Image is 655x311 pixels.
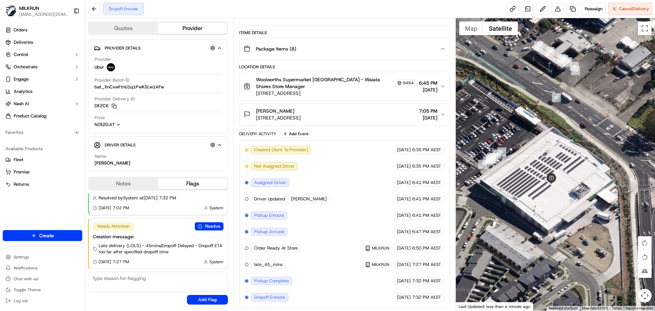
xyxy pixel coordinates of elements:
[99,243,223,255] span: Late delivery (LOLS) - 45mins | Dropoff Delayed - Dropoff ETA too far after specified dropoff time
[14,52,28,58] span: Control
[14,27,27,33] span: Orders
[397,245,411,251] span: [DATE]
[638,264,652,278] button: Tilt map
[94,77,130,83] span: Provider Batch ID
[256,108,294,114] span: [PERSON_NAME]
[14,265,38,271] span: Notifications
[559,55,568,64] div: 21
[14,254,29,260] span: Settings
[412,147,441,153] span: 6:35 PM AEST
[254,261,282,268] span: late_45_mins
[412,294,441,300] span: 7:32 PM AEST
[14,157,24,163] span: Fleet
[19,12,68,17] button: [EMAIL_ADDRESS][DOMAIN_NAME]
[107,63,115,71] img: uber-new-logo.jpeg
[5,181,79,187] a: Returns
[14,113,46,119] span: Product Catalog
[397,294,411,300] span: [DATE]
[552,93,561,102] div: 22
[94,122,115,127] span: NZ$20.47
[94,84,164,90] span: bat_XnCxwFtnU1q1PwKSLw1AFw
[94,153,106,159] span: Name
[94,122,155,128] button: NZ$20.47
[256,45,296,52] span: Package Items ( 8 )
[3,86,82,97] a: Analytics
[256,90,416,97] span: [STREET_ADDRESS]
[397,229,411,235] span: [DATE]
[570,62,579,71] div: 18
[209,205,223,211] span: System
[239,131,276,137] div: Delivery Activity
[291,196,327,202] span: [PERSON_NAME]
[403,80,414,86] span: 9464
[419,80,437,86] span: 6:45 PM
[419,108,437,114] span: 7:05 PM
[457,302,480,311] a: Open this area in Google Maps (opens a new window)
[14,101,29,107] span: Nash AI
[239,103,449,125] button: [PERSON_NAME][STREET_ADDRESS]7:05 PM[DATE]
[140,195,176,201] span: at [DATE] 7:32 PM
[412,163,441,169] span: 6:35 PM AEST
[571,66,580,75] div: 15
[412,278,441,284] span: 7:32 PM AEST
[19,5,39,12] button: MILKRUN
[397,212,411,218] span: [DATE]
[397,180,411,186] span: [DATE]
[94,139,222,151] button: Driver Details
[14,298,28,303] span: Log out
[412,261,441,268] span: 7:27 PM AEST
[397,261,411,268] span: [DATE]
[397,196,411,202] span: [DATE]
[563,57,572,66] div: 16
[619,6,649,12] span: Cancel Delivery
[3,127,82,138] div: Favorites
[280,130,311,138] button: Add Event
[412,245,441,251] span: 6:50 PM AEST
[99,259,129,265] span: [DATE] 7:27 PM
[14,64,38,70] span: Orchestrate
[14,287,41,293] span: Toggle Theme
[626,306,653,310] a: Report a map error
[254,229,284,235] span: Pickup Arrived
[158,23,227,34] button: Provider
[14,76,29,82] span: Engage
[94,64,104,70] span: Uber
[397,163,411,169] span: [DATE]
[412,180,441,186] span: 6:41 PM AEST
[99,195,138,201] span: Resolved by System
[478,160,487,169] div: 7
[158,178,227,189] button: Flags
[3,154,82,165] button: Fleet
[256,114,301,121] span: [STREET_ADDRESS]
[3,37,82,48] a: Deliveries
[187,295,228,305] button: Add Flag
[5,5,16,16] img: MILKRUN
[239,30,450,36] div: Items Details
[94,115,105,121] span: Price
[94,103,117,109] button: DE2C6
[486,154,495,163] div: 11
[3,49,82,60] button: Control
[5,157,79,163] a: Fleet
[14,169,30,175] span: Promise
[239,64,450,70] div: Location Details
[14,39,33,45] span: Deliveries
[412,229,441,235] span: 6:47 PM AEST
[256,76,393,90] span: Woolworths Supermarket [GEOGRAPHIC_DATA] - Waiata Shores Store Manager
[490,153,498,162] div: 12
[534,41,543,50] div: 17
[456,302,533,311] div: Last Updated: less than a minute ago
[93,222,134,230] div: Needs Attention
[585,6,602,12] span: Reassign
[14,181,29,187] span: Returns
[94,42,222,54] button: Provider Details
[94,160,130,166] div: [PERSON_NAME]
[486,155,495,164] div: 9
[582,306,608,310] span: Map data ©2025
[3,98,82,109] button: Nash AI
[492,150,501,158] div: 4
[608,3,652,15] button: CancelDelivery
[3,25,82,36] a: Orders
[483,22,518,35] button: Show satellite imagery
